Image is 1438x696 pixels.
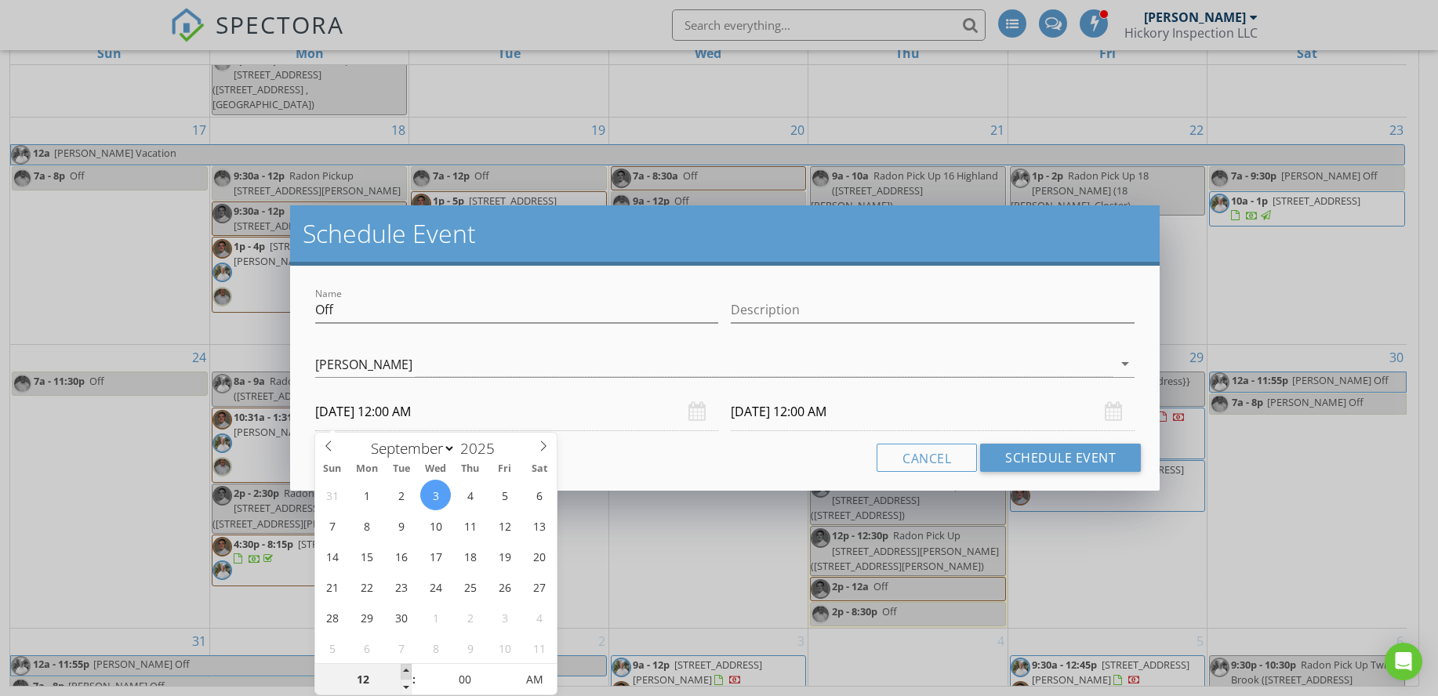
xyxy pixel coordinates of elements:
span: October 10, 2025 [489,633,520,663]
span: October 3, 2025 [489,602,520,633]
span: Mon [350,464,384,474]
span: September 16, 2025 [386,541,416,571]
span: September 19, 2025 [489,541,520,571]
span: September 21, 2025 [317,571,347,602]
span: October 1, 2025 [420,602,451,633]
span: September 28, 2025 [317,602,347,633]
button: Cancel [877,444,977,472]
input: Select date [731,393,1135,431]
span: August 31, 2025 [317,480,347,510]
span: September 15, 2025 [351,541,382,571]
span: September 5, 2025 [489,480,520,510]
span: Tue [384,464,419,474]
span: September 3, 2025 [420,480,451,510]
span: Sun [315,464,350,474]
div: Open Intercom Messenger [1385,643,1422,680]
span: October 8, 2025 [420,633,451,663]
button: Schedule Event [980,444,1141,472]
input: Year [456,438,507,459]
span: September 18, 2025 [455,541,485,571]
span: Click to toggle [513,664,556,695]
span: October 7, 2025 [386,633,416,663]
span: Fri [488,464,522,474]
span: September 10, 2025 [420,510,451,541]
span: September 4, 2025 [455,480,485,510]
span: : [412,664,416,695]
span: September 1, 2025 [351,480,382,510]
input: Select date [315,393,719,431]
span: September 9, 2025 [386,510,416,541]
span: September 13, 2025 [524,510,554,541]
span: September 7, 2025 [317,510,347,541]
span: September 24, 2025 [420,571,451,602]
span: September 25, 2025 [455,571,485,602]
i: arrow_drop_down [1116,354,1135,373]
span: September 17, 2025 [420,541,451,571]
span: Wed [419,464,453,474]
span: September 27, 2025 [524,571,554,602]
span: October 6, 2025 [351,633,382,663]
span: October 11, 2025 [524,633,554,663]
span: September 29, 2025 [351,602,382,633]
span: September 12, 2025 [489,510,520,541]
span: September 23, 2025 [386,571,416,602]
span: October 2, 2025 [455,602,485,633]
span: Thu [453,464,488,474]
span: October 9, 2025 [455,633,485,663]
span: September 2, 2025 [386,480,416,510]
span: September 6, 2025 [524,480,554,510]
span: October 4, 2025 [524,602,554,633]
span: September 20, 2025 [524,541,554,571]
span: Sat [522,464,557,474]
div: [PERSON_NAME] [315,357,412,372]
span: September 11, 2025 [455,510,485,541]
span: October 5, 2025 [317,633,347,663]
h2: Schedule Event [303,218,1147,249]
span: September 26, 2025 [489,571,520,602]
span: September 8, 2025 [351,510,382,541]
span: September 30, 2025 [386,602,416,633]
span: September 22, 2025 [351,571,382,602]
span: September 14, 2025 [317,541,347,571]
